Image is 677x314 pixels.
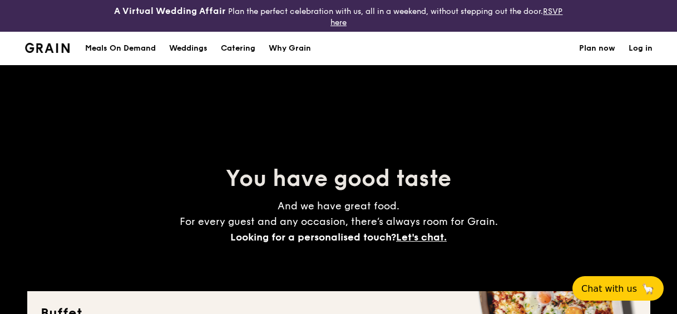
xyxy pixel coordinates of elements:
div: Meals On Demand [85,32,156,65]
a: Weddings [162,32,214,65]
a: Log in [629,32,653,65]
img: Grain [25,43,70,53]
a: Plan now [579,32,615,65]
a: Catering [214,32,262,65]
span: Looking for a personalised touch? [230,231,396,243]
button: Chat with us🦙 [572,276,664,301]
h4: A Virtual Wedding Affair [114,4,226,18]
span: 🦙 [641,282,655,295]
a: Meals On Demand [78,32,162,65]
span: Let's chat. [396,231,447,243]
span: You have good taste [226,165,451,192]
h1: Catering [221,32,255,65]
div: Why Grain [269,32,311,65]
div: Weddings [169,32,207,65]
span: Chat with us [581,283,637,294]
span: And we have great food. For every guest and any occasion, there’s always room for Grain. [180,200,498,243]
a: Why Grain [262,32,318,65]
div: Plan the perfect celebration with us, all in a weekend, without stepping out the door. [113,4,564,27]
a: Logotype [25,43,70,53]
